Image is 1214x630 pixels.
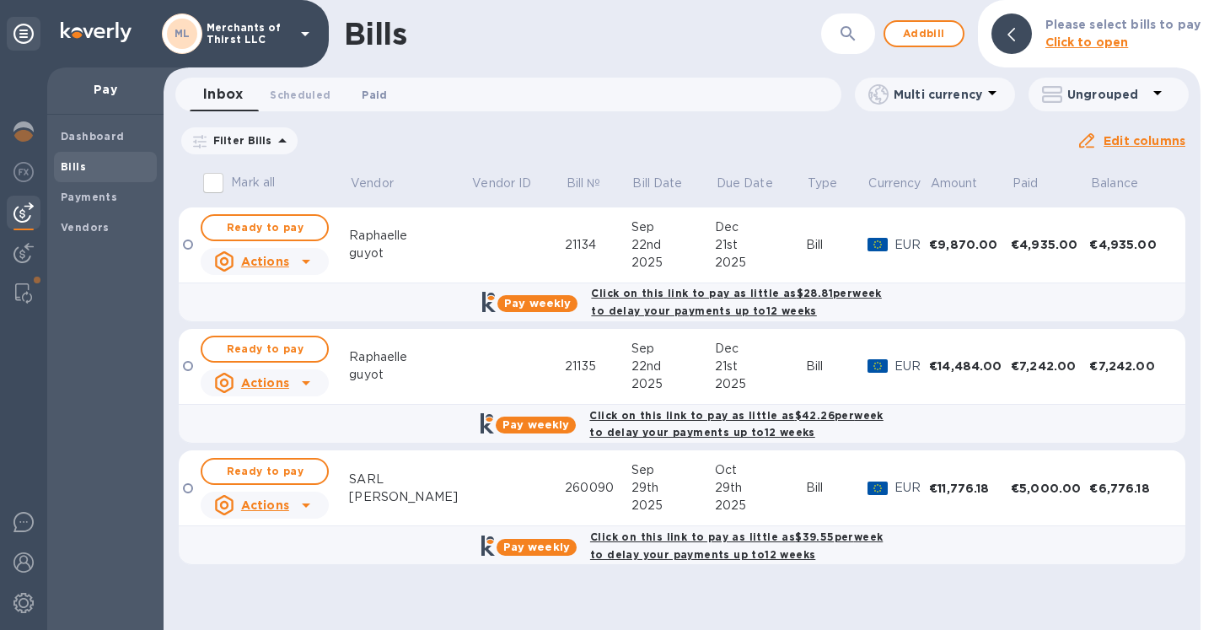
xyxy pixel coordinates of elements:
u: Edit columns [1104,134,1185,148]
p: Merchants of Thirst LLC [207,22,291,46]
div: 2025 [631,497,715,514]
b: Click on this link to pay as little as $39.55 per week to delay your payments up to 12 weeks [590,530,883,561]
button: Ready to pay [201,458,329,485]
p: Bill № [567,175,601,192]
b: Pay weekly [502,418,569,431]
div: Dec [715,218,806,236]
div: [PERSON_NAME] [349,488,470,506]
span: Vendor [351,175,416,192]
div: 2025 [715,375,806,393]
div: Unpin categories [7,17,40,51]
span: Ready to pay [216,218,314,238]
p: EUR [894,479,929,497]
div: €7,242.00 [1089,358,1170,374]
span: Amount [931,175,1000,192]
span: Bill № [567,175,623,192]
div: Bill [806,479,868,497]
span: Due Date [717,175,795,192]
p: Ungrouped [1067,86,1147,103]
div: 29th [631,479,715,497]
p: Pay [61,81,150,98]
b: Dashboard [61,130,125,143]
b: Click to open [1045,35,1129,49]
div: €11,776.18 [929,480,1011,497]
p: Mark all [231,174,275,191]
div: 2025 [631,375,715,393]
img: Logo [61,22,132,42]
u: Actions [241,255,289,268]
u: Actions [241,498,289,512]
b: Please select bills to pay [1045,18,1201,31]
span: Inbox [203,83,243,106]
div: Raphaelle [349,348,470,366]
div: €4,935.00 [1011,236,1089,253]
span: Paid [1013,175,1061,192]
div: guyot [349,366,470,384]
div: Sep [631,340,715,358]
span: Type [808,175,860,192]
div: SARL [349,471,470,488]
div: 2025 [715,254,806,272]
span: Ready to pay [216,461,314,482]
b: ML [175,27,191,40]
div: 21st [715,358,806,375]
span: Paid [362,86,387,104]
div: Bill [806,236,868,254]
p: Filter Bills [207,133,272,148]
div: 260090 [565,479,631,497]
b: Payments [61,191,117,203]
div: 29th [715,479,806,497]
b: Pay weekly [503,541,570,553]
div: 22nd [631,358,715,375]
b: Click on this link to pay as little as $42.26 per week to delay your payments up to 12 weeks [589,409,883,439]
p: Balance [1091,175,1138,192]
b: Bills [61,160,86,173]
span: Balance [1091,175,1160,192]
span: Ready to pay [216,339,314,359]
div: €4,935.00 [1089,236,1170,253]
div: Sep [631,218,715,236]
u: Actions [241,376,289,390]
b: Pay weekly [504,297,571,310]
span: Bill Date [632,175,704,192]
div: 21135 [565,358,631,375]
b: Vendors [61,221,110,234]
div: 21134 [565,236,631,254]
img: Foreign exchange [13,162,34,182]
div: €6,776.18 [1089,480,1170,497]
div: Dec [715,340,806,358]
p: Vendor [351,175,394,192]
button: Addbill [884,20,964,47]
span: Vendor ID [472,175,553,192]
p: Currency [868,175,921,192]
div: 22nd [631,236,715,254]
p: Paid [1013,175,1039,192]
span: Scheduled [270,86,330,104]
span: Add bill [899,24,949,44]
div: Sep [631,461,715,479]
p: Bill Date [632,175,682,192]
button: Ready to pay [201,336,329,363]
div: €5,000.00 [1011,480,1089,497]
div: 2025 [715,497,806,514]
p: Vendor ID [472,175,531,192]
p: EUR [894,236,929,254]
h1: Bills [344,16,406,51]
p: Multi currency [894,86,982,103]
div: €14,484.00 [929,358,1011,374]
div: 2025 [631,254,715,272]
div: €9,870.00 [929,236,1011,253]
div: Bill [806,358,868,375]
div: Raphaelle [349,227,470,245]
p: Due Date [717,175,773,192]
div: 21st [715,236,806,254]
b: Click on this link to pay as little as $28.81 per week to delay your payments up to 12 weeks [591,287,881,317]
p: Type [808,175,838,192]
button: Ready to pay [201,214,329,241]
div: €7,242.00 [1011,358,1089,374]
div: Oct [715,461,806,479]
p: Amount [931,175,978,192]
p: EUR [894,358,929,375]
div: guyot [349,245,470,262]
